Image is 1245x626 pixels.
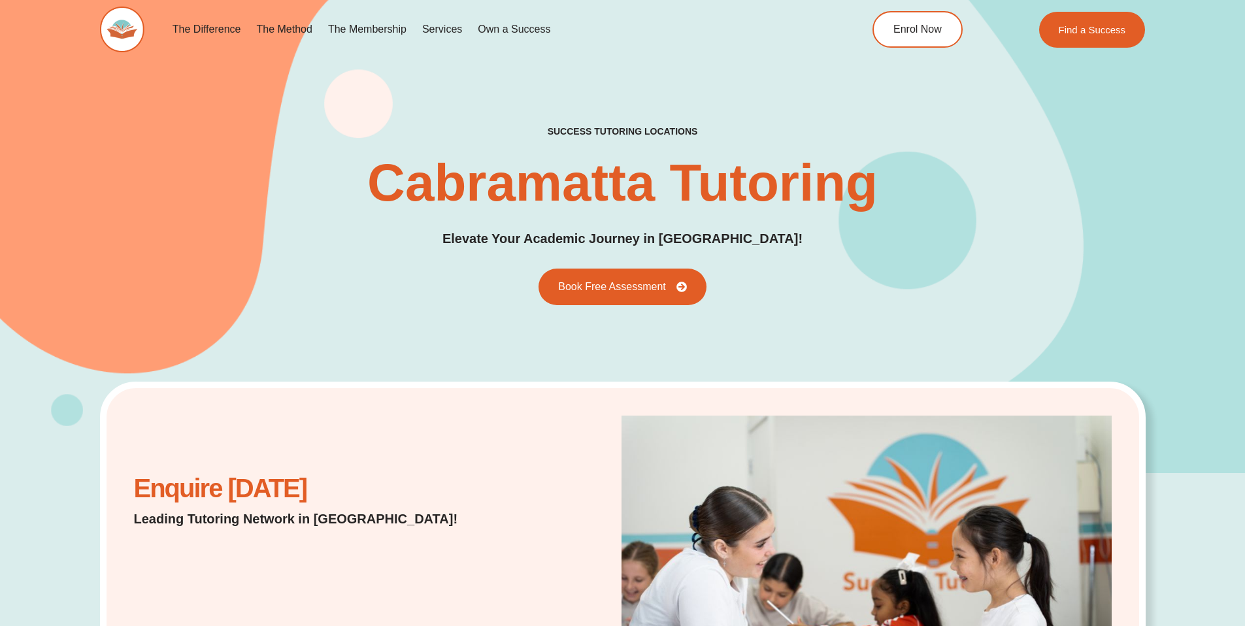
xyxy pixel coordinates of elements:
h2: Enquire [DATE] [134,480,491,497]
a: The Difference [165,14,249,44]
span: Find a Success [1059,25,1126,35]
a: The Method [248,14,320,44]
a: Book Free Assessment [539,269,706,305]
a: Find a Success [1039,12,1146,48]
h2: success tutoring locations [548,125,698,137]
nav: Menu [165,14,813,44]
h1: Cabramatta Tutoring [367,157,878,209]
a: Enrol Now [872,11,963,48]
a: Services [414,14,470,44]
span: Book Free Assessment [558,282,666,292]
a: The Membership [320,14,414,44]
span: Enrol Now [893,24,942,35]
a: Own a Success [470,14,558,44]
p: Leading Tutoring Network in [GEOGRAPHIC_DATA]! [134,510,491,528]
p: Elevate Your Academic Journey in [GEOGRAPHIC_DATA]! [442,229,803,249]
